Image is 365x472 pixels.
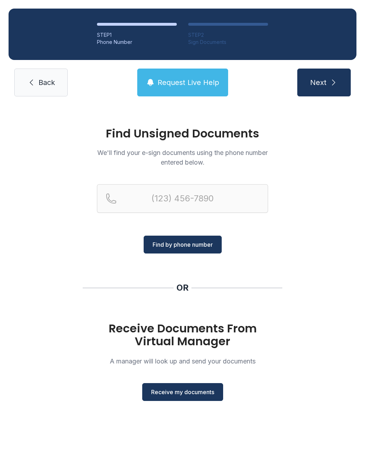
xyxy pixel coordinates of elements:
p: A manager will look up and send your documents [97,356,268,366]
span: Receive my documents [151,388,214,396]
h1: Find Unsigned Documents [97,128,268,139]
div: STEP 1 [97,31,177,39]
div: OR [176,282,189,293]
h1: Receive Documents From Virtual Manager [97,322,268,348]
p: We'll find your e-sign documents using the phone number entered below. [97,148,268,167]
span: Next [310,77,327,87]
span: Back [38,77,55,87]
input: Reservation phone number [97,184,268,213]
span: Find by phone number [153,240,213,249]
div: Phone Number [97,39,177,46]
span: Request Live Help [158,77,219,87]
div: STEP 2 [188,31,268,39]
div: Sign Documents [188,39,268,46]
